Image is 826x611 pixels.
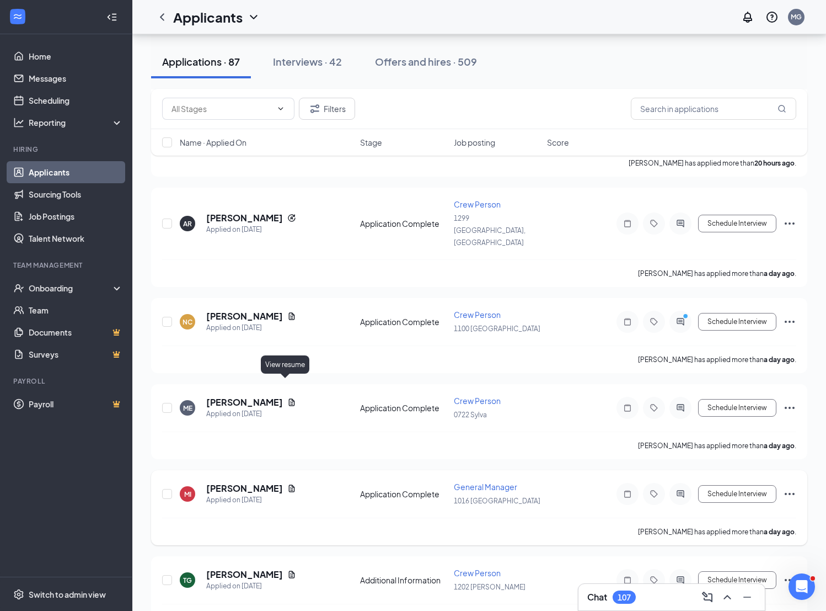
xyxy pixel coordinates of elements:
div: Applied on [DATE] [206,224,296,235]
a: Team [29,299,123,321]
div: Switch to admin view [29,589,106,600]
svg: Document [287,484,296,493]
svg: Reapply [287,214,296,222]
span: 1100 [GEOGRAPHIC_DATA] [454,325,540,333]
svg: Tag [647,576,661,585]
div: Applied on [DATE] [206,581,296,592]
div: Applications · 87 [162,55,240,68]
h5: [PERSON_NAME] [206,212,283,224]
span: Crew Person [454,310,501,320]
div: Applied on [DATE] [206,322,296,333]
h5: [PERSON_NAME] [206,310,283,322]
b: a day ago [764,355,795,364]
b: a day ago [764,442,795,450]
span: Crew Person [454,396,501,406]
svg: Settings [13,589,24,600]
button: Filter Filters [299,98,355,120]
a: Messages [29,67,123,89]
h5: [PERSON_NAME] [206,396,283,408]
button: ComposeMessage [699,588,716,606]
button: Schedule Interview [698,571,776,589]
div: TG [183,576,192,585]
button: Minimize [738,588,756,606]
a: Scheduling [29,89,123,111]
div: Onboarding [29,283,114,294]
div: Application Complete [360,402,447,413]
span: Stage [360,137,382,148]
a: Job Postings [29,205,123,227]
div: MG [791,12,802,22]
p: [PERSON_NAME] has applied more than . [638,355,796,364]
div: Application Complete [360,316,447,327]
svg: Note [621,219,634,228]
button: Schedule Interview [698,313,776,331]
svg: ActiveChat [674,576,687,585]
svg: Document [287,312,296,321]
svg: Tag [647,403,661,412]
svg: Document [287,570,296,579]
div: Reporting [29,117,124,128]
h5: [PERSON_NAME] [206,482,283,495]
svg: Note [621,490,634,498]
iframe: Intercom live chat [789,573,815,600]
button: ChevronUp [718,588,736,606]
h3: Chat [587,591,607,603]
div: Applied on [DATE] [206,408,296,419]
div: NC [183,317,192,327]
button: Schedule Interview [698,485,776,503]
a: Talent Network [29,227,123,249]
span: Job posting [454,137,495,148]
div: Payroll [13,376,121,386]
svg: ActiveChat [674,219,687,228]
svg: Ellipses [783,217,796,230]
button: Schedule Interview [698,399,776,417]
div: Team Management [13,261,121,270]
svg: ActiveChat [674,317,687,326]
svg: ChevronDown [247,10,260,24]
div: Interviews · 42 [273,55,342,68]
a: DocumentsCrown [29,321,123,343]
div: Applied on [DATE] [206,495,296,506]
svg: Document [287,398,296,407]
svg: Filter [308,102,321,115]
span: Score [547,137,569,148]
svg: Ellipses [783,401,796,415]
svg: Collapse [106,12,117,23]
a: ChevronLeft [155,10,169,24]
svg: Tag [647,317,661,326]
p: [PERSON_NAME] has applied more than . [638,441,796,450]
button: Schedule Interview [698,215,776,232]
input: Search in applications [631,98,796,120]
svg: ChevronUp [721,591,734,604]
svg: Notifications [741,10,754,24]
svg: MagnifyingGlass [777,104,786,113]
span: Crew Person [454,199,501,209]
svg: Ellipses [783,315,796,328]
svg: ActiveChat [674,490,687,498]
a: Applicants [29,161,123,183]
svg: QuestionInfo [765,10,779,24]
svg: ChevronDown [276,104,285,113]
div: Hiring [13,145,121,154]
svg: Note [621,317,634,326]
span: 1016 [GEOGRAPHIC_DATA] [454,497,540,505]
div: 107 [618,593,631,602]
svg: Ellipses [783,487,796,501]
div: Offers and hires · 509 [375,55,477,68]
div: View resume [261,355,309,374]
h1: Applicants [173,8,243,26]
div: MI [184,490,191,499]
div: ME [183,403,192,413]
a: SurveysCrown [29,343,123,365]
span: 0722 Sylva [454,411,487,419]
div: Application Complete [360,488,447,500]
svg: UserCheck [13,283,24,294]
span: General Manager [454,482,517,492]
svg: Analysis [13,117,24,128]
div: AR [183,219,192,229]
svg: WorkstreamLogo [12,11,23,22]
div: Application Complete [360,218,447,229]
svg: Ellipses [783,573,796,587]
h5: [PERSON_NAME] [206,569,283,581]
span: 1202 [PERSON_NAME] [454,583,525,591]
